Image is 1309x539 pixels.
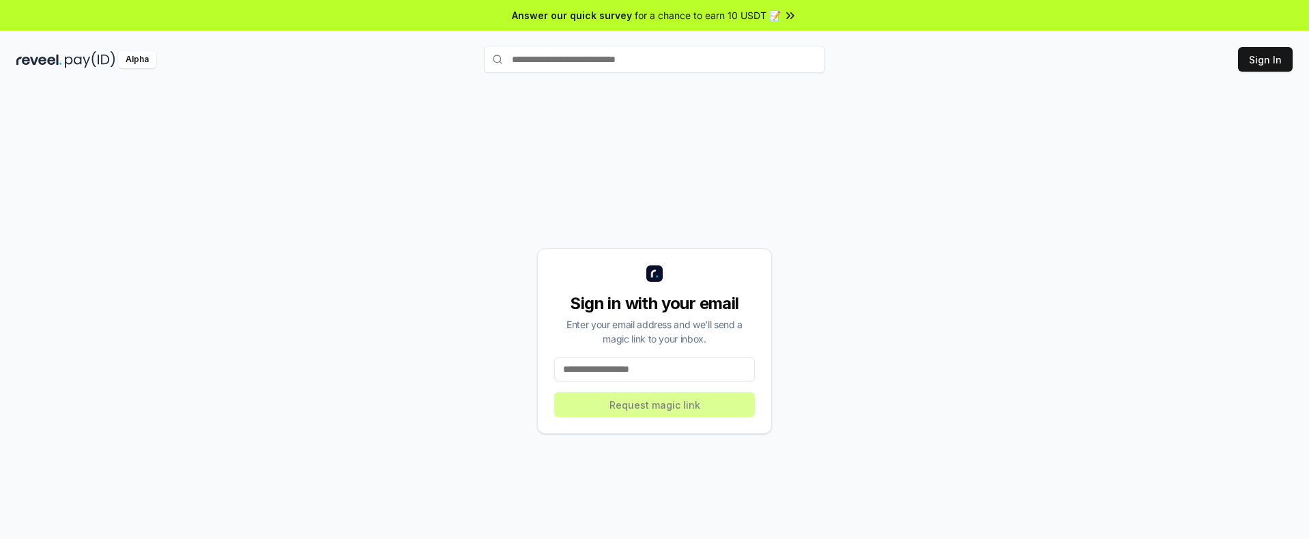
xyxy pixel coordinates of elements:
[554,317,755,346] div: Enter your email address and we’ll send a magic link to your inbox.
[512,8,632,23] span: Answer our quick survey
[554,293,755,315] div: Sign in with your email
[635,8,781,23] span: for a chance to earn 10 USDT 📝
[16,51,62,68] img: reveel_dark
[65,51,115,68] img: pay_id
[1238,47,1293,72] button: Sign In
[118,51,156,68] div: Alpha
[646,265,663,282] img: logo_small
